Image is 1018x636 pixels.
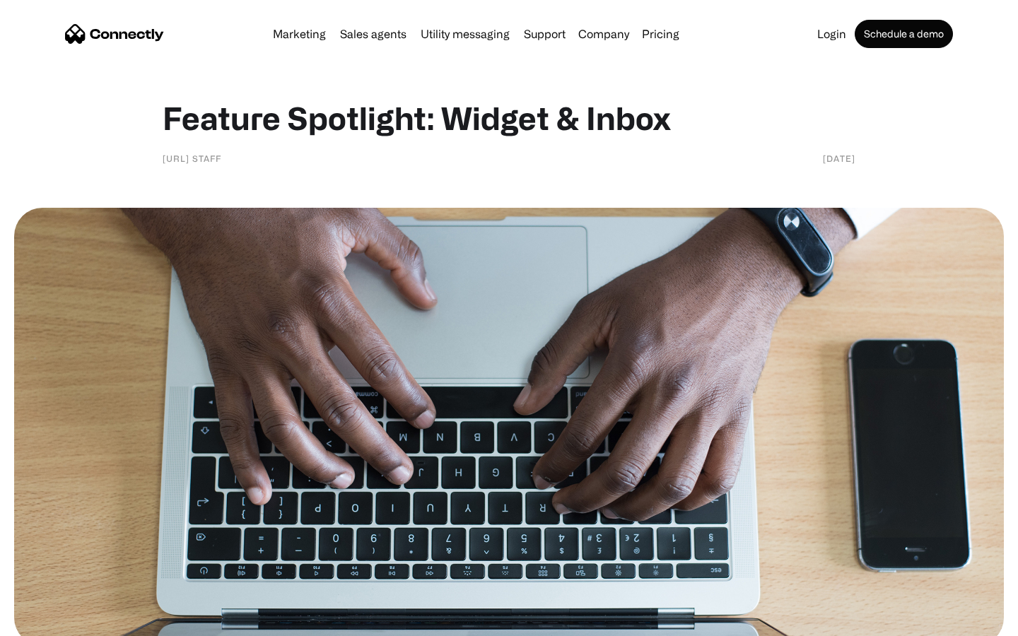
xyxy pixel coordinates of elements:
div: Company [578,24,629,44]
a: Pricing [636,28,685,40]
a: Login [812,28,852,40]
div: [DATE] [823,151,855,165]
a: Sales agents [334,28,412,40]
a: Schedule a demo [855,20,953,48]
ul: Language list [28,611,85,631]
div: [URL] staff [163,151,221,165]
a: Marketing [267,28,332,40]
aside: Language selected: English [14,611,85,631]
a: Utility messaging [415,28,515,40]
h1: Feature Spotlight: Widget & Inbox [163,99,855,137]
a: Support [518,28,571,40]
